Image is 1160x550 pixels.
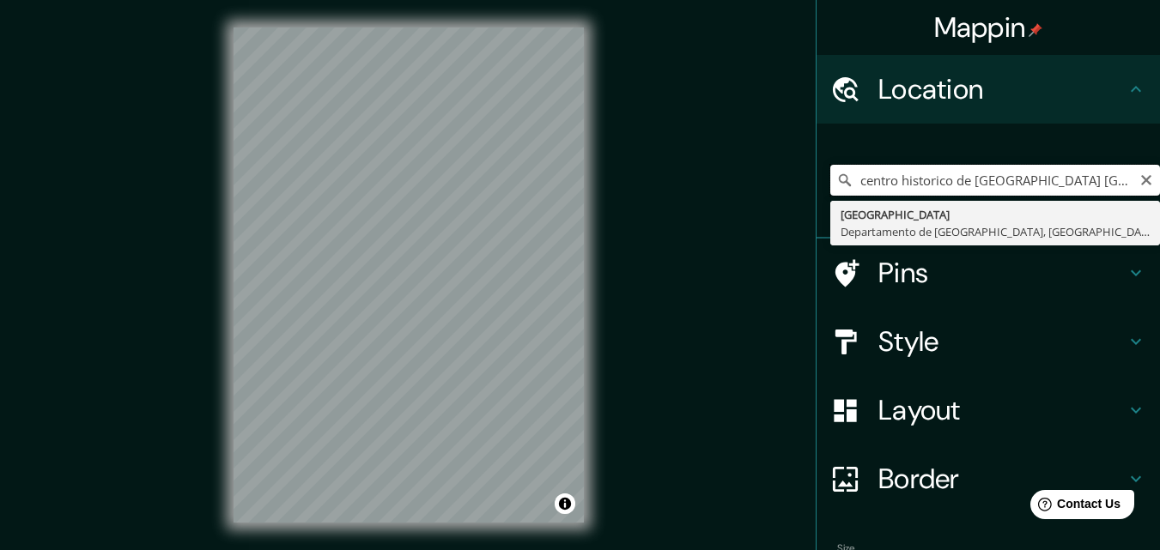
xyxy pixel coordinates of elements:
[878,72,1126,106] h4: Location
[878,462,1126,496] h4: Border
[1007,483,1141,531] iframe: Help widget launcher
[841,223,1150,240] div: Departamento de [GEOGRAPHIC_DATA], [GEOGRAPHIC_DATA]
[830,165,1160,196] input: Pick your city or area
[817,444,1160,513] div: Border
[878,393,1126,427] h4: Layout
[878,256,1126,290] h4: Pins
[1139,171,1153,187] button: Clear
[1029,23,1042,37] img: pin-icon.png
[817,307,1160,376] div: Style
[934,10,1043,45] h4: Mappin
[817,376,1160,444] div: Layout
[555,493,575,514] button: Toggle attribution
[841,206,1150,223] div: [GEOGRAPHIC_DATA]
[234,27,584,523] canvas: Map
[817,239,1160,307] div: Pins
[817,55,1160,124] div: Location
[878,324,1126,359] h4: Style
